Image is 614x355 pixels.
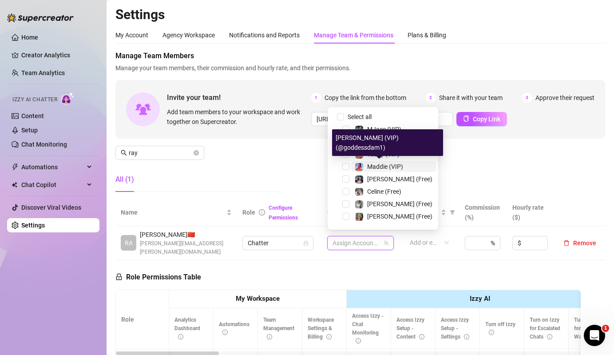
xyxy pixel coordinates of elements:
[344,112,375,122] span: Select all
[115,51,605,61] span: Manage Team Members
[7,13,74,22] img: logo-BBDzfeDw.svg
[21,222,45,229] a: Settings
[12,164,19,171] span: thunderbolt
[115,6,605,23] h2: Settings
[115,30,148,40] div: My Account
[12,96,57,104] span: Izzy AI Chatter
[560,238,600,248] button: Remove
[222,330,228,335] span: info-circle
[303,240,309,246] span: lock
[367,176,432,183] span: [PERSON_NAME] (Free)
[535,93,594,103] span: Approve their request
[21,34,38,41] a: Home
[450,210,455,215] span: filter
[174,317,200,340] span: Analytics Dashboard
[367,213,432,220] span: [PERSON_NAME] (Free)
[439,93,503,103] span: Share it with your team
[314,30,393,40] div: Manage Team & Permissions
[121,207,225,217] span: Name
[342,188,349,195] span: Select tree node
[342,126,349,133] span: Select tree node
[355,176,363,183] img: Maddie (Free)
[326,334,332,339] span: info-circle
[21,204,81,211] a: Discover Viral Videos
[573,239,596,247] span: Remove
[21,112,44,120] a: Content
[121,150,127,156] span: search
[125,238,133,248] span: RA
[229,30,300,40] div: Notifications and Reports
[129,148,192,158] input: Search members
[219,321,250,336] span: Automations
[448,206,457,219] span: filter
[115,272,201,283] h5: Role Permissions Table
[547,334,552,339] span: info-circle
[116,290,169,349] th: Role
[267,334,272,339] span: info-circle
[355,163,363,171] img: Maddie (VIP)
[12,182,17,188] img: Chat Copilot
[178,334,183,339] span: info-circle
[367,126,401,133] span: MJaee (VIP)
[384,240,389,246] span: team
[342,176,349,183] span: Select tree node
[367,163,403,170] span: Maddie (VIP)
[522,93,532,103] span: 3
[115,63,605,73] span: Manage your team members, their commission and hourly rate, and their permissions.
[356,338,361,343] span: info-circle
[602,325,609,332] span: 1
[342,213,349,220] span: Select tree node
[355,188,363,196] img: Celine (Free)
[194,150,199,156] button: close-circle
[355,200,363,208] img: Kennedy (Free)
[263,317,294,340] span: Team Management
[367,188,401,195] span: Celine (Free)
[408,30,446,40] div: Plans & Billing
[327,207,386,217] span: Creator accounts
[464,334,469,339] span: info-circle
[342,200,349,207] span: Select tree node
[140,230,232,239] span: [PERSON_NAME] 🇨🇳
[584,325,605,346] iframe: Intercom live chat
[325,93,406,103] span: Copy the link from the bottom
[115,199,237,226] th: Name
[61,92,75,105] img: AI Chatter
[342,163,349,170] span: Select tree node
[242,209,255,216] span: Role
[367,200,432,207] span: [PERSON_NAME] (Free)
[311,93,321,103] span: 1
[355,126,363,134] img: MJaee (VIP)
[470,295,490,303] strong: Izzy AI
[140,239,232,256] span: [PERSON_NAME][EMAIL_ADDRESS][PERSON_NAME][DOMAIN_NAME]
[441,317,469,340] span: Access Izzy Setup - Settings
[21,178,84,192] span: Chat Copilot
[396,317,424,340] span: Access Izzy Setup - Content
[563,240,570,246] span: delete
[426,93,436,103] span: 2
[463,116,469,122] span: copy
[456,112,507,126] button: Copy Link
[259,209,265,215] span: info-circle
[115,174,134,185] div: All (1)
[489,330,494,335] span: info-circle
[352,313,384,344] span: Access Izzy - Chat Monitoring
[162,30,215,40] div: Agency Workspace
[236,295,280,303] strong: My Workspace
[167,107,308,127] span: Add team members to your workspace and work together on Supercreator.
[21,160,84,174] span: Automations
[485,321,515,336] span: Turn off Izzy
[248,236,308,250] span: Chatter
[269,205,298,221] a: Configure Permissions
[308,317,334,340] span: Workspace Settings & Billing
[507,199,555,226] th: Hourly rate ($)
[21,48,92,62] a: Creator Analytics
[419,334,424,339] span: info-circle
[21,141,67,148] a: Chat Monitoring
[115,273,123,280] span: lock
[460,199,507,226] th: Commission (%)
[21,69,65,76] a: Team Analytics
[574,317,604,340] span: Turn on Izzy for Time Wasters
[530,317,560,340] span: Turn on Izzy for Escalated Chats
[473,116,500,123] span: Copy Link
